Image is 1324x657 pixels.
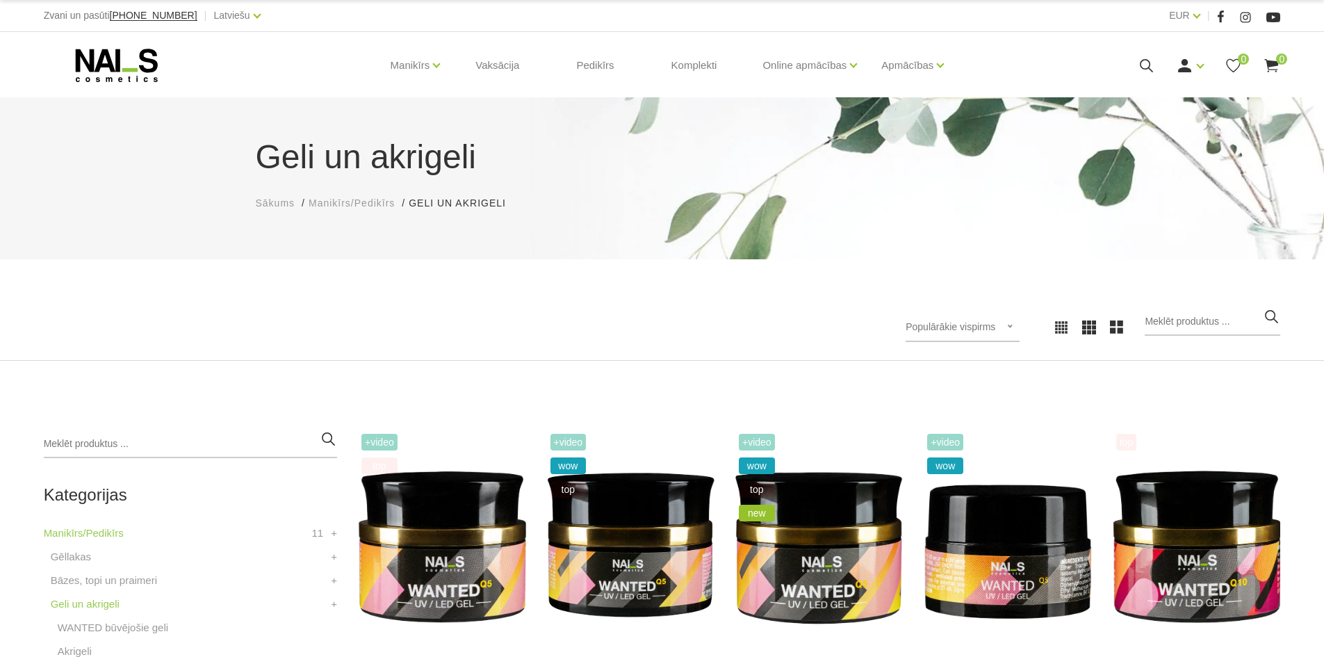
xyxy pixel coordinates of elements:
span: 11 [311,525,323,542]
span: new [739,505,775,521]
span: top [739,481,775,498]
a: Apmācības [881,38,933,93]
a: Komplekti [660,32,728,99]
a: [PHONE_NUMBER] [110,10,197,21]
span: top [361,457,398,474]
a: + [331,596,337,613]
span: 0 [1276,54,1287,65]
h1: Geli un akrigeli [256,132,1069,182]
span: Manikīrs/Pedikīrs [309,197,395,209]
li: Geli un akrigeli [409,196,520,211]
span: 0 [1238,54,1249,65]
a: 0 [1225,57,1242,74]
a: Bāzes, topi un praimeri [51,572,157,589]
input: Meklēt produktus ... [1145,308,1280,336]
a: Pedikīrs [565,32,625,99]
span: Sākums [256,197,295,209]
a: Gēllakas [51,549,91,565]
span: Populārākie vispirms [906,321,995,332]
a: + [331,549,337,565]
a: Latviešu [214,7,250,24]
a: Manikīrs/Pedikīrs [44,525,124,542]
span: +Video [550,434,587,451]
a: EUR [1169,7,1190,24]
span: wow [927,457,963,474]
a: Sākums [256,196,295,211]
div: Zvani un pasūti [44,7,197,24]
a: + [331,525,337,542]
span: top [550,481,587,498]
span: +Video [739,434,775,451]
a: Online apmācības [762,38,847,93]
span: +Video [361,434,398,451]
span: | [1207,7,1210,24]
span: wow [550,457,587,474]
a: Manikīrs/Pedikīrs [309,196,395,211]
a: WANTED būvējošie geli [58,619,169,636]
a: 0 [1263,57,1280,74]
input: Meklēt produktus ... [44,430,337,458]
a: Vaksācija [464,32,530,99]
h2: Kategorijas [44,486,337,504]
span: | [204,7,207,24]
a: Geli un akrigeli [51,596,120,613]
a: Manikīrs [391,38,430,93]
a: + [331,572,337,589]
span: wow [739,457,775,474]
span: +Video [927,434,963,451]
span: top [1116,434,1136,451]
